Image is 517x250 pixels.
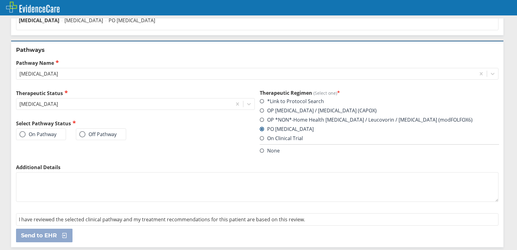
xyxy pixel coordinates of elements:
button: Send to EHR [16,229,72,242]
label: Therapeutic Status [16,90,255,97]
label: Additional Details [16,164,498,171]
span: PO [MEDICAL_DATA] [109,17,155,24]
label: OP [MEDICAL_DATA] / [MEDICAL_DATA] (CAPOX) [260,107,377,114]
h2: Pathways [16,46,498,54]
span: (Select one) [313,90,337,96]
h3: Therapeutic Regimen [260,90,498,96]
div: [MEDICAL_DATA] [19,70,58,77]
span: I have reviewed the selected clinical pathway and my treatment recommendations for this patient a... [19,216,305,223]
label: On Clinical Trial [260,135,303,142]
span: Send to EHR [21,232,57,239]
label: *Link to Protocol Search [260,98,324,105]
span: [MEDICAL_DATA] [19,17,59,24]
span: [MEDICAL_DATA] [64,17,103,24]
div: [MEDICAL_DATA] [19,101,58,107]
img: EvidenceCare [6,2,60,13]
label: Pathway Name [16,59,498,66]
label: None [260,147,280,154]
label: On Pathway [19,131,56,137]
label: PO [MEDICAL_DATA] [260,126,314,132]
h2: Select Pathway Status [16,120,255,127]
label: OP *NON*-Home Health [MEDICAL_DATA] / Leucovorin / [MEDICAL_DATA] (modFOLFOX6) [260,116,473,123]
label: Off Pathway [79,131,117,137]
